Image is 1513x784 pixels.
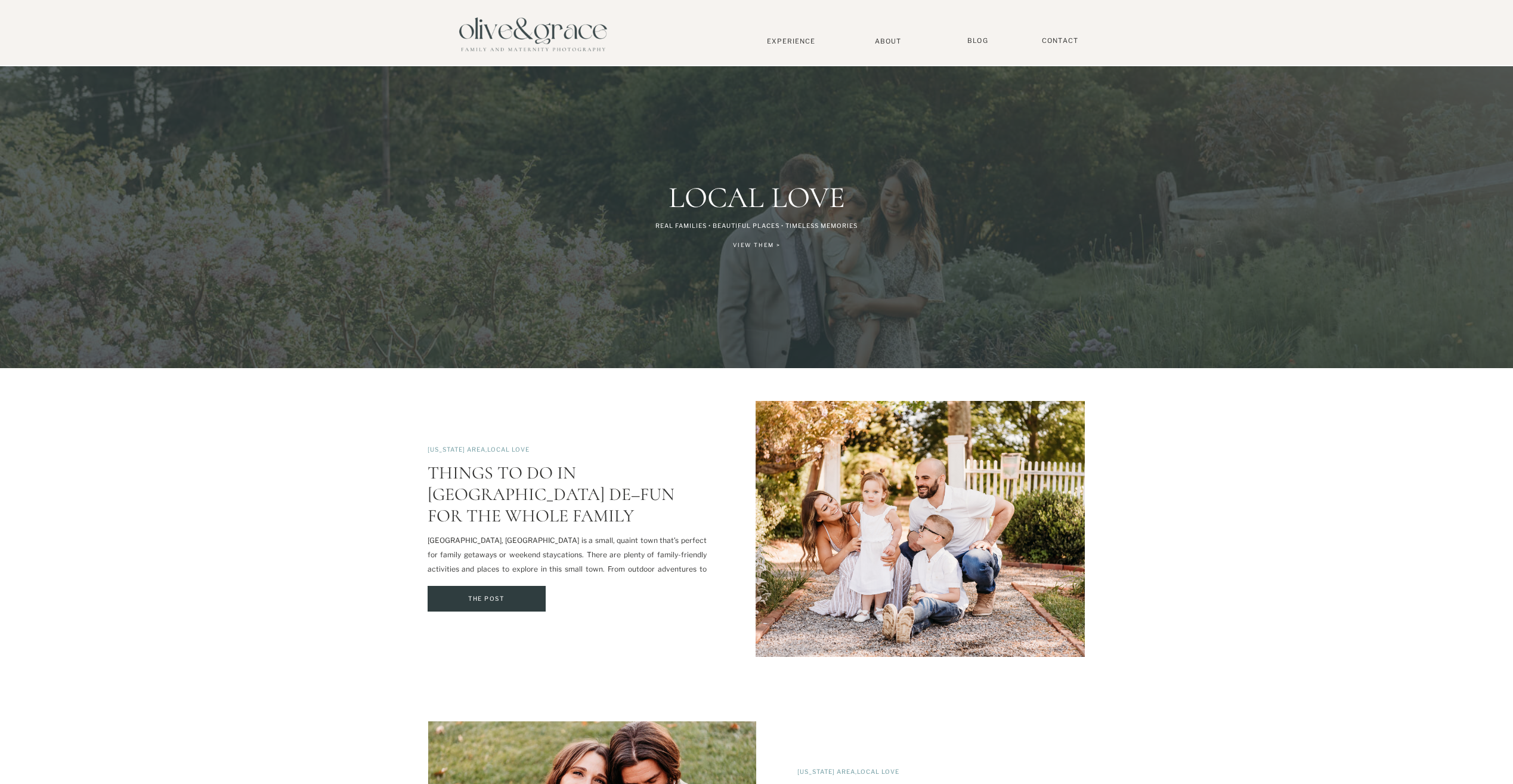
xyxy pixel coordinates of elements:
img: family of four in a garden featured in post about things to do in middletown de [756,401,1085,657]
a: View Them > [700,240,814,253]
a: About [870,37,906,45]
a: [US_STATE] Area [797,768,855,775]
a: BLOG [963,36,993,45]
p: [GEOGRAPHIC_DATA], [GEOGRAPHIC_DATA] is a small, quaint town that’s perfect for family getaways o... [428,533,707,605]
a: Local Love [857,768,899,775]
a: Things to do in [GEOGRAPHIC_DATA] DE–Fun for the Whole Family [428,462,674,527]
a: The Post [429,592,543,606]
p: , [797,768,1073,777]
p: , [428,446,704,455]
h1: Local Love [615,181,899,213]
a: [US_STATE] Area [428,446,485,453]
a: Experience [752,37,831,45]
a: Things to do in Middletown DE–Fun for the Whole Family [428,586,546,612]
a: Local Love [487,446,530,453]
a: Contact [1036,36,1084,45]
p: Real families • beautiful places • Timeless Memories [592,223,921,229]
